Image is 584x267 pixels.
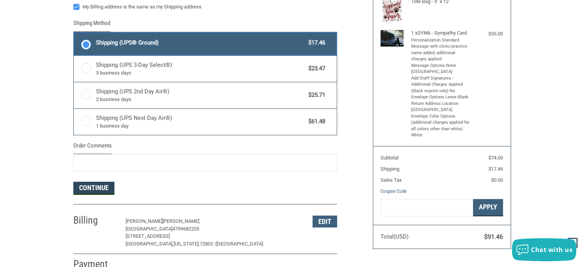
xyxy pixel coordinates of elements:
li: Envelope Color Options (additional charges applied for all colors other than white) White [411,113,471,139]
span: $25.71 [305,91,326,100]
span: Chat with us [531,245,572,254]
input: Gift Certificate or Coupon Code [381,199,473,216]
span: Shipping (UPS 3-Day Select®) [96,61,305,77]
span: [PERSON_NAME] [162,218,199,224]
span: $23.47 [305,64,326,73]
span: Subtotal [381,155,399,161]
li: Return Address Location [GEOGRAPHIC_DATA] [411,101,471,113]
span: Shipping (UPS 2nd Day Air®) [96,87,305,103]
label: My Billing address is the same as my Shipping address [73,4,337,10]
h2: Billing [73,214,118,227]
h4: 1 x SYM6 - Sympathy Card [411,30,471,36]
span: [STREET_ADDRESS] [126,233,170,239]
span: Shipping [381,166,399,172]
div: $26.00 [472,30,503,38]
span: Shipping (UPS® Ground) [96,38,305,47]
span: $91.46 [484,233,503,240]
a: Coupon Code [381,188,407,194]
span: $61.48 [305,117,326,126]
legend: Order Comments [73,141,112,154]
span: [PERSON_NAME] [126,218,162,224]
span: 4799682255 [172,226,199,232]
span: [GEOGRAPHIC_DATA] [126,226,172,232]
span: 2 business days [96,96,305,103]
button: Edit [313,216,337,227]
span: $17.46 [488,166,503,172]
li: Add Staff Signatures - Additional Charges Applied (black imprint only) No [411,75,471,95]
span: [GEOGRAPHIC_DATA] [216,241,263,247]
span: $0.00 [491,177,503,183]
span: $17.46 [305,38,326,47]
span: Sales Tax [381,177,402,183]
button: Chat with us [512,238,576,261]
li: [GEOGRAPHIC_DATA] [411,69,471,75]
span: 3 business days [96,69,305,77]
span: [GEOGRAPHIC_DATA], [126,241,174,247]
li: Personalization Standard Message with clinic/practice name added, additional charges applied [411,37,471,63]
span: 1 business day [96,122,305,130]
button: Apply [473,199,503,216]
li: Envelope Options Leave Blank [411,94,471,101]
span: [US_STATE], [174,241,200,247]
span: Shipping (UPS Next Day Air®) [96,114,305,130]
legend: Shipping Method [73,19,110,32]
span: $74.00 [488,155,503,161]
li: Message Options None [411,63,471,69]
button: Continue [73,182,114,195]
span: Total (USD) [381,233,409,240]
span: 72802 / [200,241,216,247]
